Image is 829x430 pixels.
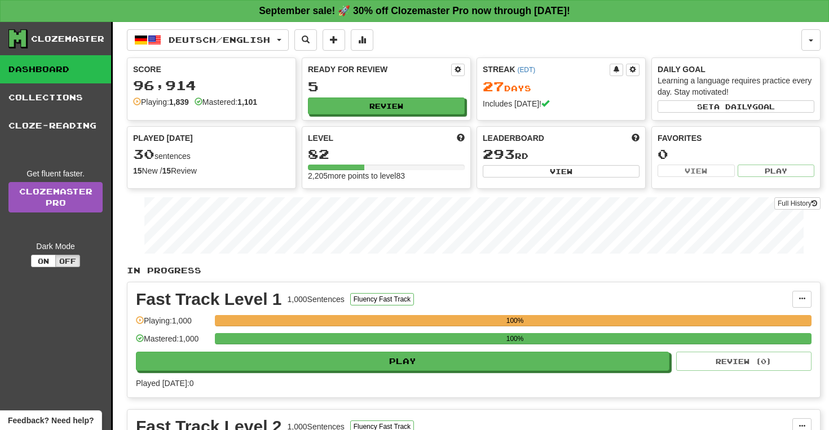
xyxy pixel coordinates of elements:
[133,132,193,144] span: Played [DATE]
[483,79,640,94] div: Day s
[658,100,814,113] button: Seta dailygoal
[714,103,752,110] span: a daily
[136,379,193,388] span: Played [DATE]: 0
[259,5,570,16] strong: September sale! 🚀 30% off Clozemaster Pro now through [DATE]!
[8,168,103,179] div: Get fluent faster.
[136,333,209,352] div: Mastered: 1,000
[136,315,209,334] div: Playing: 1,000
[127,29,289,51] button: Deutsch/English
[483,132,544,144] span: Leaderboard
[195,96,257,108] div: Mastered:
[632,132,640,144] span: This week in points, UTC
[133,166,142,175] strong: 15
[483,146,515,162] span: 293
[169,97,189,107] strong: 1,839
[738,165,815,177] button: Play
[162,166,171,175] strong: 15
[774,197,821,210] button: Full History
[133,78,290,92] div: 96,914
[136,352,669,371] button: Play
[483,64,610,75] div: Streak
[658,147,814,161] div: 0
[8,415,94,426] span: Open feedback widget
[658,132,814,144] div: Favorites
[517,66,535,74] a: (EDT)
[31,255,56,267] button: On
[323,29,345,51] button: Add sentence to collection
[308,97,465,114] button: Review
[676,352,812,371] button: Review (0)
[136,291,282,308] div: Fast Track Level 1
[658,165,735,177] button: View
[308,170,465,181] div: 2,205 more points to level 83
[218,315,812,326] div: 100%
[483,78,504,94] span: 27
[8,241,103,252] div: Dark Mode
[127,265,821,276] p: In Progress
[483,147,640,162] div: rd
[133,165,290,176] div: New / Review
[55,255,80,267] button: Off
[457,132,465,144] span: Score more points to level up
[133,96,189,108] div: Playing:
[308,132,333,144] span: Level
[218,333,812,344] div: 100%
[133,64,290,75] div: Score
[294,29,317,51] button: Search sentences
[658,75,814,97] div: Learning a language requires practice every day. Stay motivated!
[308,147,465,161] div: 82
[288,294,345,305] div: 1,000 Sentences
[483,165,640,178] button: View
[483,98,640,109] div: Includes [DATE]!
[31,33,104,45] div: Clozemaster
[133,147,290,162] div: sentences
[237,97,257,107] strong: 1,101
[169,35,270,45] span: Deutsch / English
[133,146,155,162] span: 30
[308,79,465,94] div: 5
[350,293,414,305] button: Fluency Fast Track
[8,182,103,212] a: ClozemasterPro
[308,64,451,75] div: Ready for Review
[658,64,814,75] div: Daily Goal
[351,29,373,51] button: More stats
